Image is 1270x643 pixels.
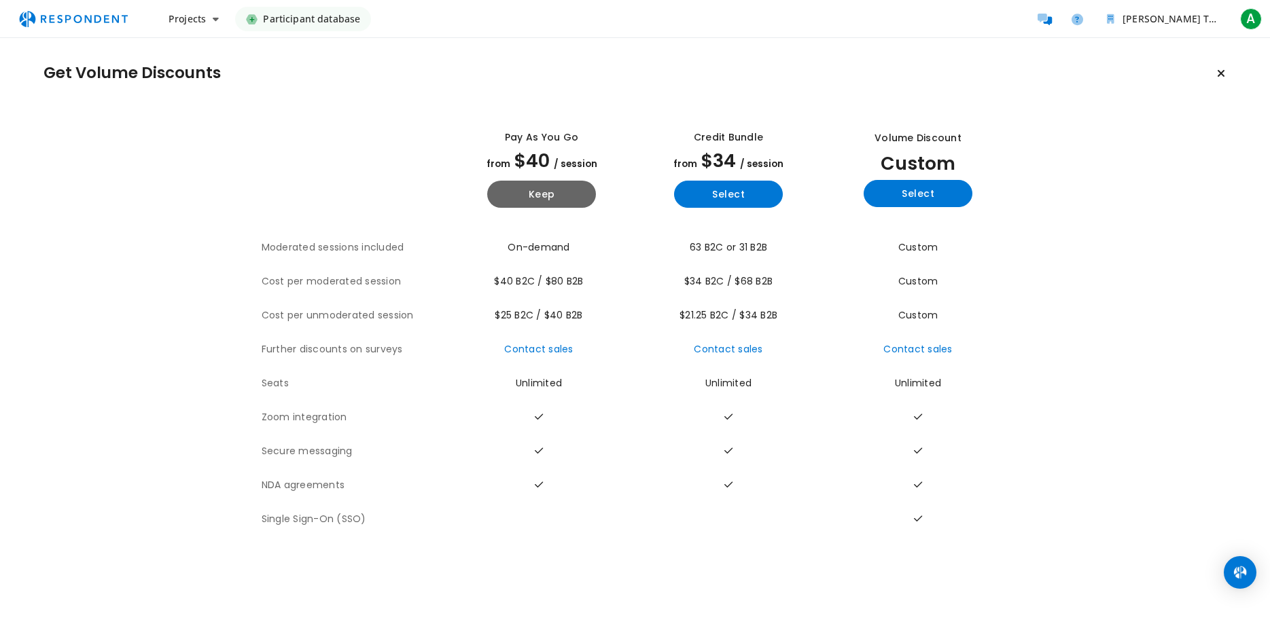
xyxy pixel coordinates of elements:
span: / session [740,158,783,170]
span: Custom [898,240,938,254]
span: Projects [169,12,206,25]
div: Volume Discount [875,131,962,145]
th: Further discounts on surveys [262,333,448,367]
a: Contact sales [504,342,573,356]
img: respondent-logo.png [11,6,136,32]
th: NDA agreements [262,469,448,502]
span: A [1240,8,1262,30]
span: On-demand [508,240,569,254]
a: Participant database [235,7,371,31]
a: Contact sales [883,342,952,356]
th: Zoom integration [262,401,448,435]
span: from [487,158,510,170]
button: Keep current yearly payg plan [487,181,596,208]
a: Contact sales [694,342,762,356]
button: A [1237,7,1265,31]
th: Single Sign-On (SSO) [262,502,448,536]
span: $40 B2C / $80 B2B [494,274,583,288]
th: Seats [262,367,448,401]
th: Cost per moderated session [262,265,448,299]
th: Secure messaging [262,435,448,469]
a: Help and support [1063,5,1091,33]
span: / session [554,158,597,170]
span: $34 B2C / $68 B2B [684,274,773,288]
span: $21.25 B2C / $34 B2B [680,308,777,322]
span: Unlimited [895,376,941,390]
span: $25 B2C / $40 B2B [495,308,582,322]
span: Custom [898,274,938,288]
div: Credit Bundle [694,130,763,145]
span: $34 [701,148,736,173]
button: Projects [158,7,230,31]
span: Unlimited [516,376,562,390]
div: Pay as you go [505,130,578,145]
span: Custom [881,151,955,176]
button: Select yearly basic plan [674,181,783,208]
th: Moderated sessions included [262,231,448,265]
span: [PERSON_NAME] Team [1123,12,1229,25]
div: Open Intercom Messenger [1224,556,1256,589]
button: Select yearly custom_static plan [864,180,972,207]
span: from [673,158,697,170]
a: Message participants [1031,5,1058,33]
span: Custom [898,308,938,322]
span: Participant database [263,7,360,31]
th: Cost per unmoderated session [262,299,448,333]
h1: Get Volume Discounts [43,64,221,83]
button: ALAN SMYTH Team [1096,7,1232,31]
button: Keep current plan [1207,60,1235,87]
span: $40 [514,148,550,173]
span: Unlimited [705,376,752,390]
span: 63 B2C or 31 B2B [690,240,767,254]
